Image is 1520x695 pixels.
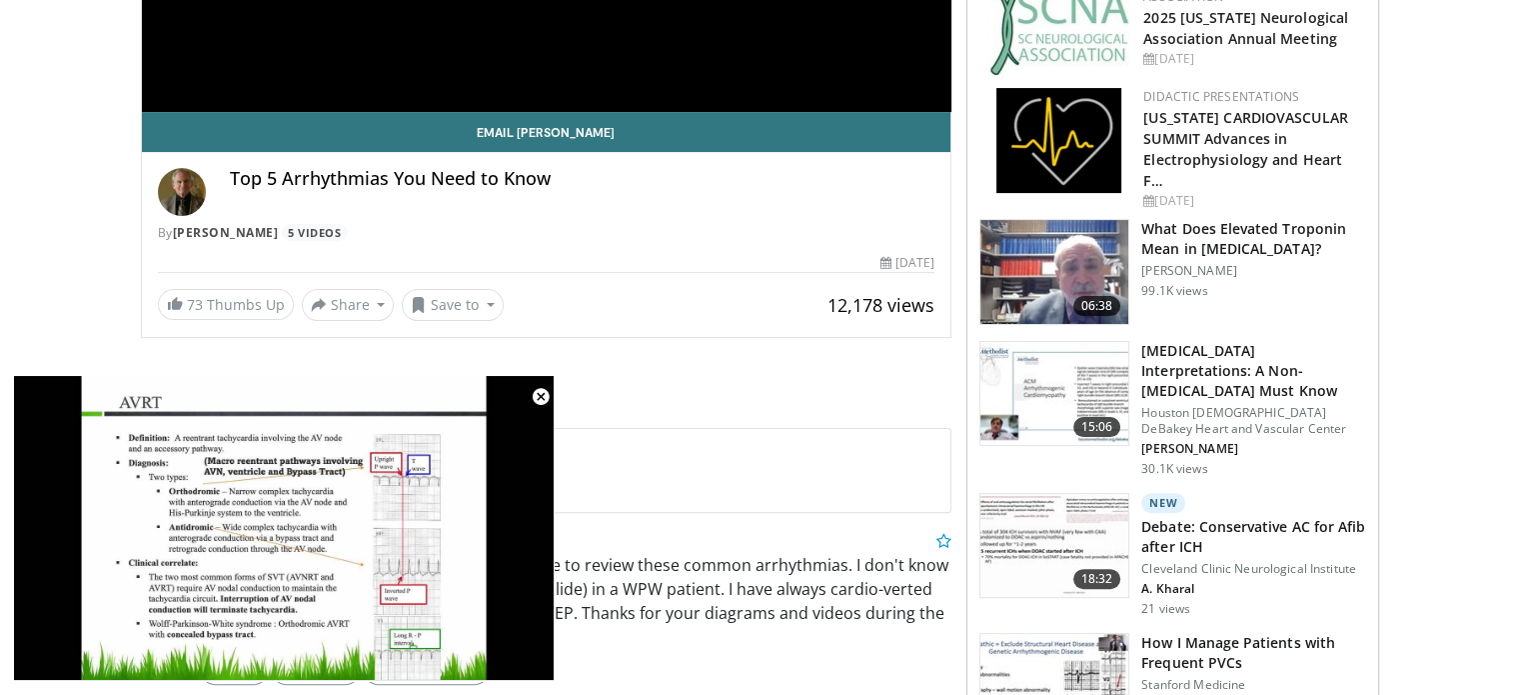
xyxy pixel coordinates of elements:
p: [PERSON_NAME] [1141,263,1366,279]
button: Close [521,376,561,418]
a: 18:32 New Debate: Conservative AC for Afib after ICH Cleveland Clinic Neurological Institute A. K... [979,493,1366,617]
p: [PERSON_NAME] [1141,441,1366,457]
a: 2025 [US_STATE] Neurological Association Annual Meeting [1143,8,1348,48]
a: Email [PERSON_NAME] [142,112,951,152]
h3: [MEDICAL_DATA] Interpretations: A Non-[MEDICAL_DATA] Must Know [1141,341,1366,401]
div: Didactic Presentations [1143,88,1362,106]
span: 18:32 [1073,569,1121,589]
img: 59f69555-d13b-4130-aa79-5b0c1d5eebbb.150x105_q85_crop-smart_upscale.jpg [980,342,1128,446]
a: [US_STATE] CARDIOVASCULAR SUMMIT Advances in Electrophysiology and Heart F… [1143,108,1348,190]
h3: Debate: Conservative AC for Afib after ICH [1141,517,1366,557]
p: Stanford Medicine [1141,677,1366,693]
img: 98daf78a-1d22-4ebe-927e-10afe95ffd94.150x105_q85_crop-smart_upscale.jpg [980,220,1128,324]
a: 06:38 What Does Elevated Troponin Mean in [MEDICAL_DATA]? [PERSON_NAME] 99.1K views [979,219,1366,325]
button: Save to [402,289,504,321]
p: Cleveland Clinic Neurological Institute [1141,561,1366,577]
img: 1860aa7a-ba06-47e3-81a4-3dc728c2b4cf.png.150x105_q85_autocrop_double_scale_upscale_version-0.2.png [996,88,1121,193]
video-js: Video Player [14,376,554,681]
a: 15:06 [MEDICAL_DATA] Interpretations: A Non-[MEDICAL_DATA] Must Know Houston [DEMOGRAPHIC_DATA] D... [979,341,1366,477]
p: A. Kharal [1141,581,1366,597]
p: Excellent Presentation and explanation. It's nice to review these common arrhythmias. I don't kno... [201,553,952,649]
p: 21 views [1141,601,1190,617]
div: [DATE] [1143,50,1362,68]
div: [DATE] [880,254,934,272]
span: 12,178 views [827,293,934,317]
div: By [158,224,935,242]
img: 514e11ea-87f1-47fb-adb8-ddffea0a3059.150x105_q85_crop-smart_upscale.jpg [980,494,1128,598]
p: 30.1K views [1141,461,1207,477]
a: 5 Videos [282,224,348,241]
a: [PERSON_NAME] [173,224,279,241]
img: Avatar [158,168,206,216]
h4: Top 5 Arrhythmias You Need to Know [230,168,935,190]
h3: What Does Elevated Troponin Mean in [MEDICAL_DATA]? [1141,219,1366,259]
div: [DATE] [1143,192,1362,210]
span: 15:06 [1073,417,1121,437]
a: 73 Thumbs Up [158,289,294,320]
button: Share [302,289,395,321]
p: 99.1K views [1141,283,1207,299]
h3: How I Manage Patients with Frequent PVCs [1141,633,1366,673]
span: 06:38 [1073,296,1121,316]
span: 73 [187,295,203,314]
p: Houston [DEMOGRAPHIC_DATA] DeBakey Heart and Vascular Center [1141,405,1366,437]
p: New [1141,493,1185,513]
